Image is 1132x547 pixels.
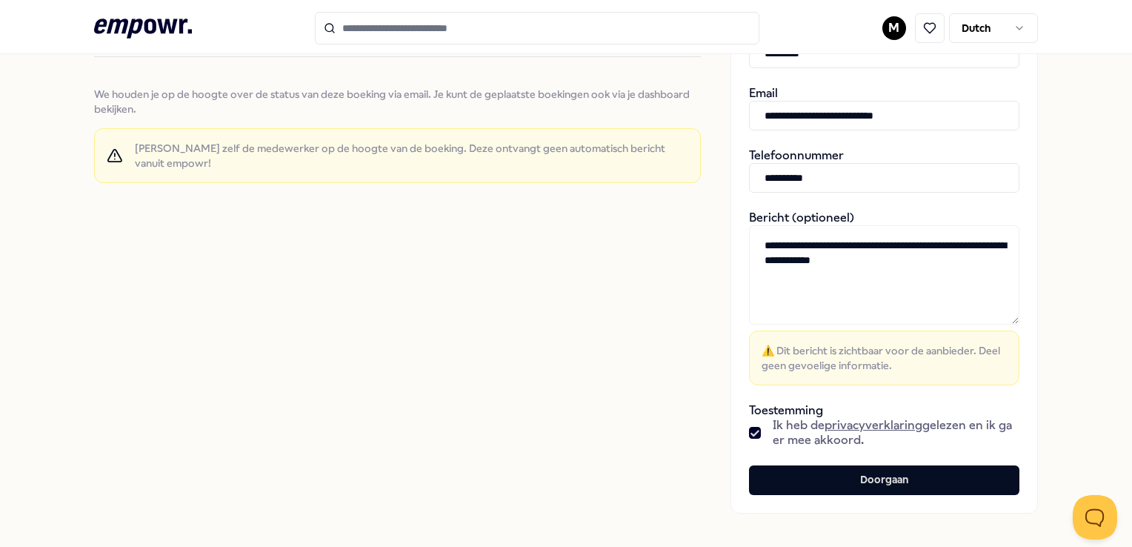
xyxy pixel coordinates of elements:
[825,418,922,432] a: privacyverklaring
[749,86,1019,130] div: Email
[315,12,759,44] input: Search for products, categories or subcategories
[135,141,688,170] span: [PERSON_NAME] zelf de medewerker op de hoogte van de boeking. Deze ontvangt geen automatisch beri...
[749,465,1019,495] button: Doorgaan
[749,403,1019,448] div: Toestemming
[1073,495,1117,540] iframe: Help Scout Beacon - Open
[773,418,1019,448] span: Ik heb de gelezen en ik ga er mee akkoord.
[749,148,1019,193] div: Telefoonnummer
[882,16,906,40] button: M
[762,343,1007,373] span: ⚠️ Dit bericht is zichtbaar voor de aanbieder. Deel geen gevoelige informatie.
[94,87,700,116] span: We houden je op de hoogte over de status van deze boeking via email. Je kunt de geplaatste boekin...
[749,210,1019,385] div: Bericht (optioneel)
